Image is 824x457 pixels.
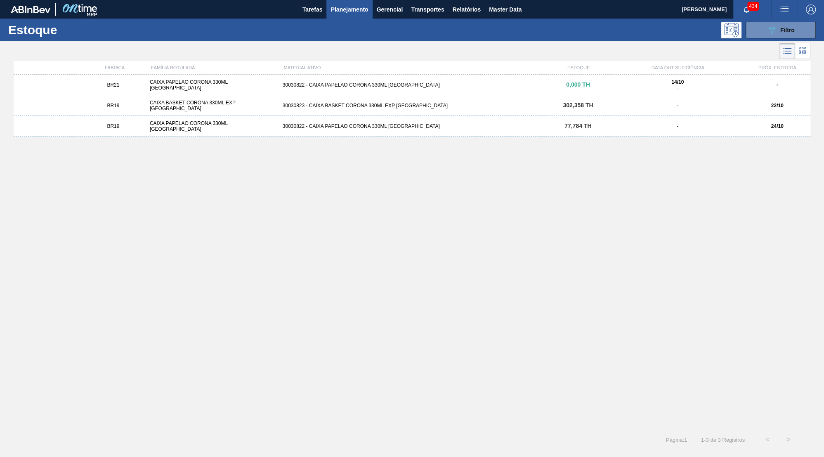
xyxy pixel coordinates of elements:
[279,103,545,108] div: 30030823 - CAIXA BASKET CORONA 330ML EXP [GEOGRAPHIC_DATA]
[107,103,119,108] span: BR19
[545,65,612,70] div: ESTOQUE
[747,2,759,11] span: 434
[148,65,280,70] div: FAMÍLIA ROTULADA
[733,4,760,15] button: Notificações
[677,85,678,91] span: -
[721,22,741,38] div: Pogramando: nenhum usuário selecionado
[107,82,119,88] span: BR21
[746,22,816,38] button: Filtro
[11,6,50,13] img: TNhmsLtSVTkK8tSr43FrP2fwEKptu5GPRR3wAAAABJRU5ErkJggg==
[612,65,744,70] div: DATA OUT SUFICIÊNCIA
[279,123,545,129] div: 30030822 - CAIXA PAPELAO CORONA 330ML [GEOGRAPHIC_DATA]
[677,103,678,108] span: -
[8,25,132,35] h1: Estoque
[671,79,684,85] strong: 14/10
[566,81,590,88] span: 0,000 TH
[452,5,480,14] span: Relatórios
[107,123,119,129] span: BR19
[677,123,678,129] span: -
[146,120,279,132] div: CAIXA PAPELAO CORONA 330ML [GEOGRAPHIC_DATA]
[82,65,148,70] div: FÁBRICA
[331,5,368,14] span: Planejamento
[302,5,323,14] span: Tarefas
[146,100,279,111] div: CAIXA BASKET CORONA 330ML EXP [GEOGRAPHIC_DATA]
[280,65,545,70] div: MATERIAL ATIVO
[779,43,795,59] div: Visão em Lista
[776,82,778,88] strong: -
[780,27,795,33] span: Filtro
[666,437,687,443] span: Página : 1
[489,5,522,14] span: Master Data
[699,437,745,443] span: 1 - 3 de 3 Registros
[564,122,591,129] span: 77,784 TH
[771,103,783,108] strong: 22/10
[563,102,593,108] span: 302,358 TH
[279,82,545,88] div: 30030822 - CAIXA PAPELAO CORONA 330ML [GEOGRAPHIC_DATA]
[795,43,810,59] div: Visão em Cards
[778,429,798,450] button: >
[806,5,816,14] img: Logout
[771,123,783,129] strong: 24/10
[146,79,279,91] div: CAIXA PAPELAO CORONA 330ML [GEOGRAPHIC_DATA]
[411,5,444,14] span: Transportes
[779,5,789,14] img: userActions
[757,429,778,450] button: <
[744,65,810,70] div: PRÓX. ENTREGA
[377,5,403,14] span: Gerencial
